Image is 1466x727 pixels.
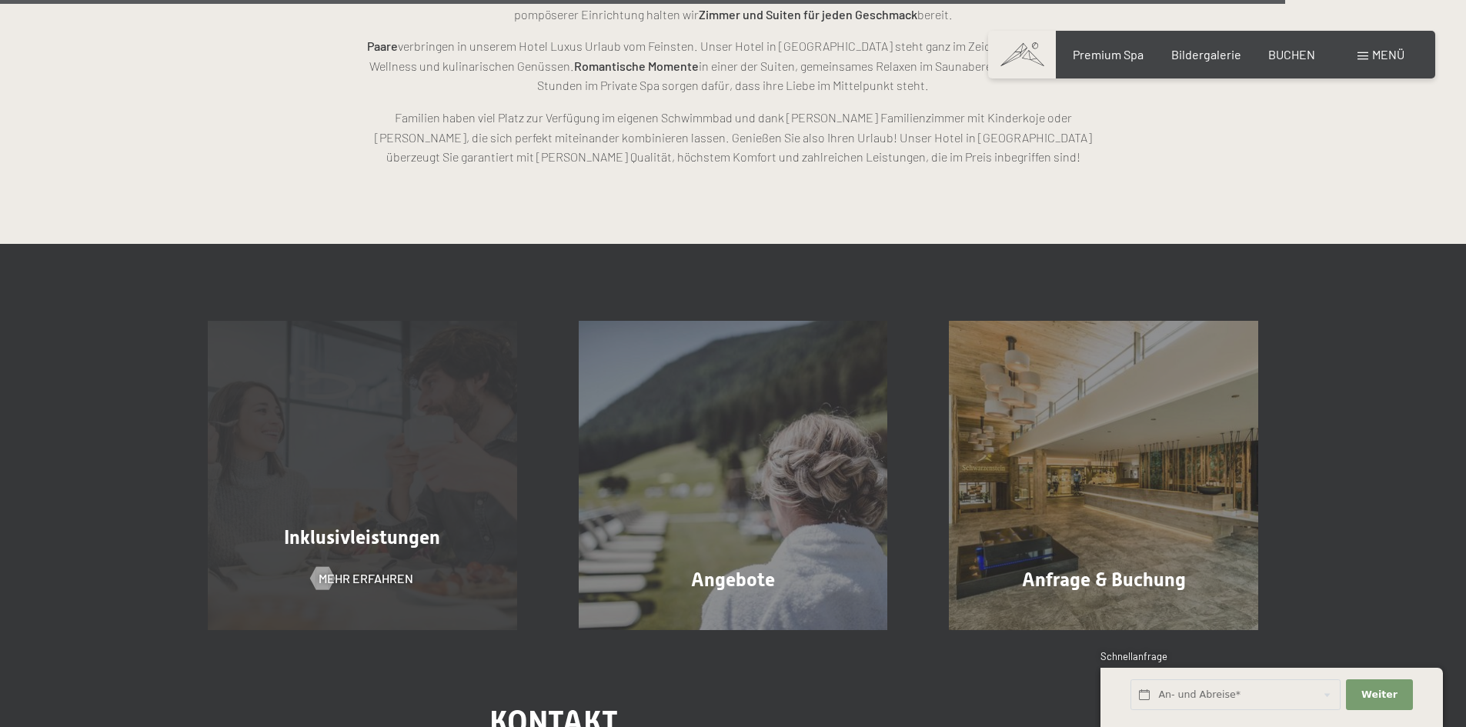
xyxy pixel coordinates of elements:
a: BUCHEN [1268,47,1315,62]
strong: Romantische Momente [574,58,699,73]
a: Premium Spa [1073,47,1144,62]
strong: Paare [367,38,398,53]
strong: Zimmer und Suiten für jeden Geschmack [699,7,917,22]
span: Angebote [691,569,775,591]
span: Anfrage & Buchung [1022,569,1186,591]
button: Weiter [1346,679,1412,711]
a: Zimmer & Preise Anfrage & Buchung [918,321,1289,630]
a: Bildergalerie [1171,47,1241,62]
span: Weiter [1361,688,1398,702]
a: Zimmer & Preise Angebote [548,321,919,630]
p: Familien haben viel Platz zur Verfügung im eigenen Schwimmbad und dank [PERSON_NAME] Familienzimm... [349,108,1118,167]
p: verbringen in unserem Hotel Luxus Urlaub vom Feinsten. Unser Hotel in [GEOGRAPHIC_DATA] steht gan... [349,36,1118,95]
span: Inklusivleistungen [284,526,440,549]
span: Schnellanfrage [1100,650,1167,662]
span: Menü [1372,47,1404,62]
span: Mehr erfahren [319,570,413,587]
a: Zimmer & Preise Inklusivleistungen Mehr erfahren [177,321,548,630]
